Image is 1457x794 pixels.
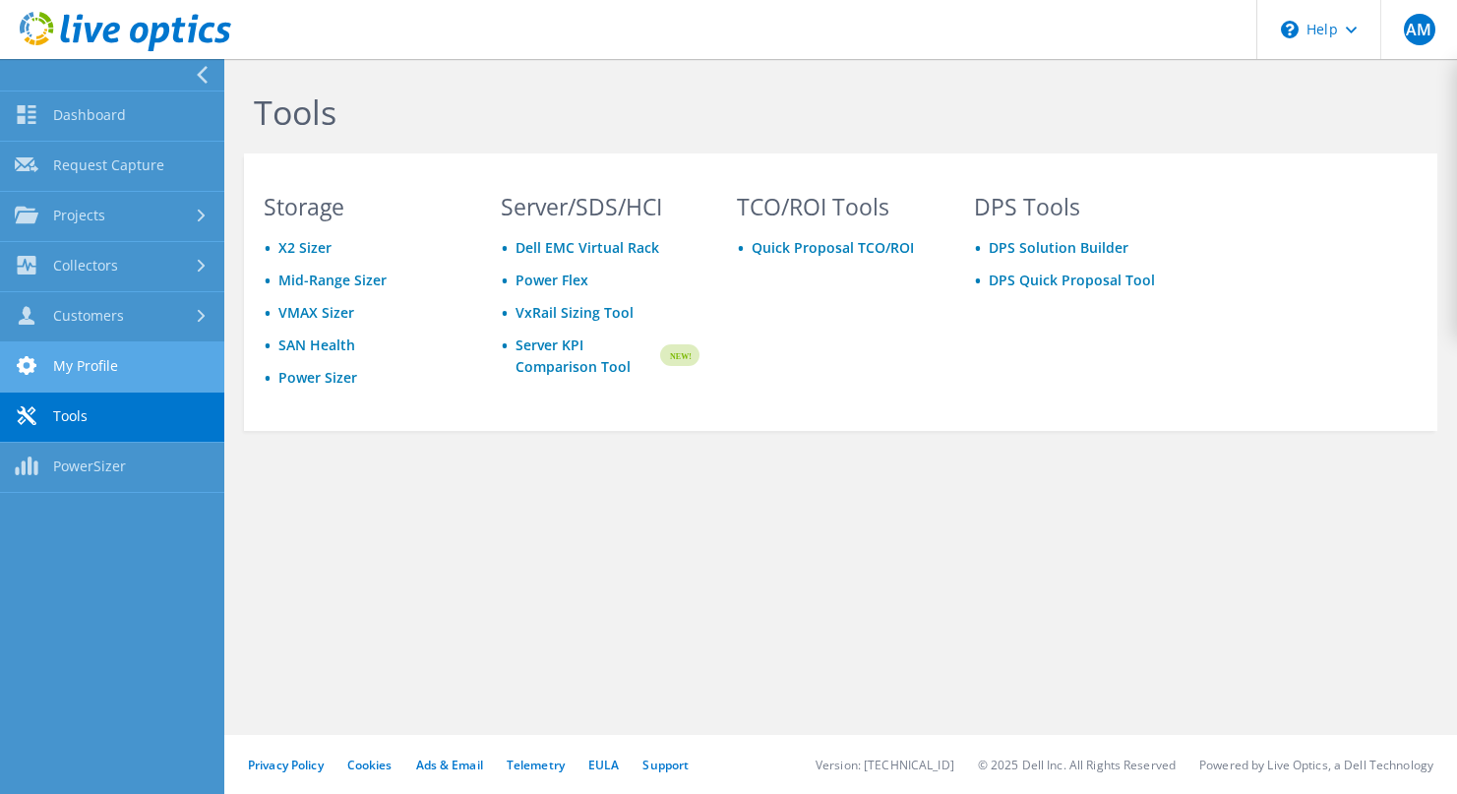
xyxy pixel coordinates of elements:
[516,335,658,378] a: Server KPI Comparison Tool
[501,196,700,217] h3: Server/SDS/HCI
[278,303,354,322] a: VMAX Sizer
[278,271,387,289] a: Mid-Range Sizer
[752,238,914,257] a: Quick Proposal TCO/ROI
[516,303,634,322] a: VxRail Sizing Tool
[989,238,1128,257] a: DPS Solution Builder
[278,368,357,387] a: Power Sizer
[657,333,699,379] img: new-badge.svg
[347,757,393,773] a: Cookies
[1404,14,1435,45] span: AM
[254,92,1418,133] h1: Tools
[507,757,565,773] a: Telemetry
[264,196,463,217] h3: Storage
[989,271,1155,289] a: DPS Quick Proposal Tool
[416,757,483,773] a: Ads & Email
[516,271,588,289] a: Power Flex
[737,196,937,217] h3: TCO/ROI Tools
[816,757,954,773] li: Version: [TECHNICAL_ID]
[516,238,659,257] a: Dell EMC Virtual Rack
[278,238,332,257] a: X2 Sizer
[1281,21,1299,38] svg: \n
[978,757,1176,773] li: © 2025 Dell Inc. All Rights Reserved
[642,757,689,773] a: Support
[278,336,355,354] a: SAN Health
[974,196,1174,217] h3: DPS Tools
[248,757,324,773] a: Privacy Policy
[588,757,619,773] a: EULA
[1199,757,1433,773] li: Powered by Live Optics, a Dell Technology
